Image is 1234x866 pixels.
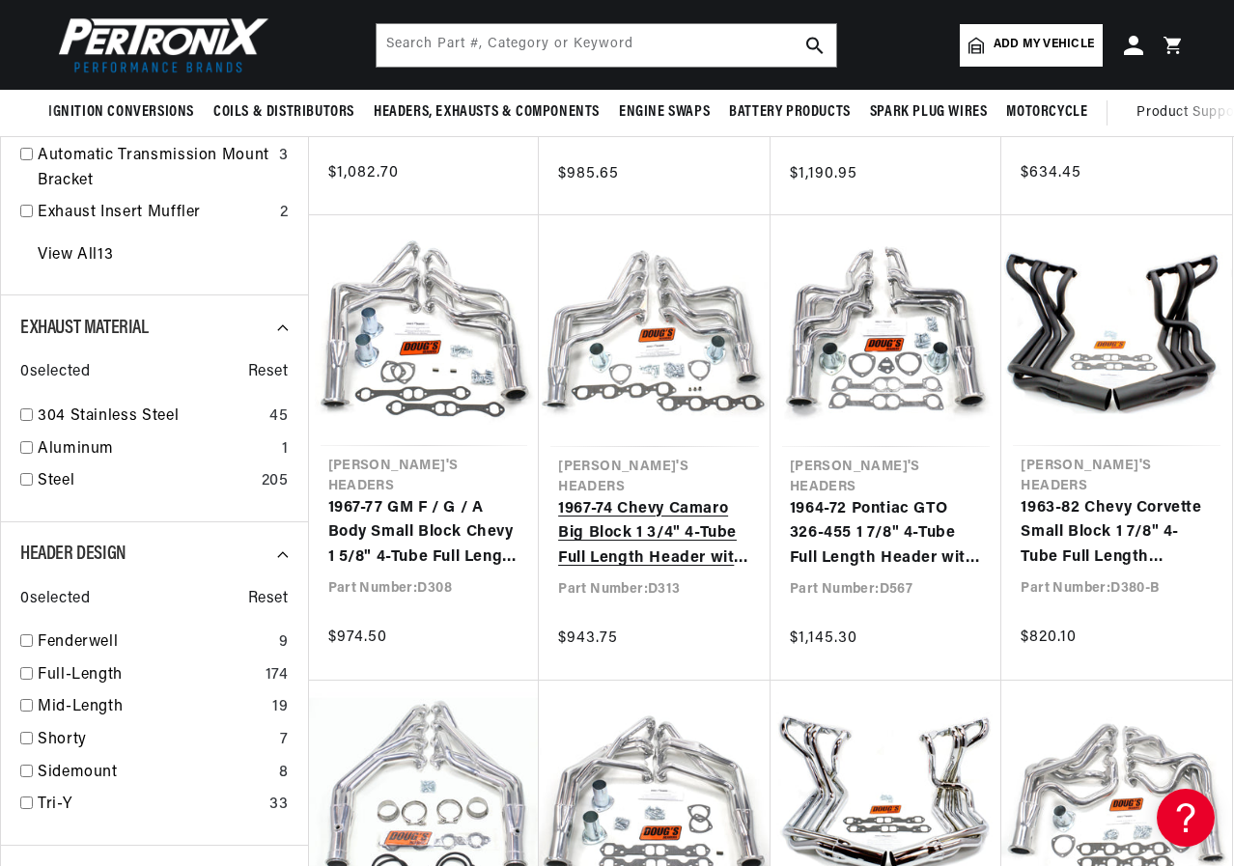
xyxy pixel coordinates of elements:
a: Exhaust Insert Muffler [38,201,272,226]
div: 7 [280,728,289,753]
span: Reset [248,587,289,612]
summary: Spark Plug Wires [860,90,997,135]
a: 1967-74 Chevy Camaro Big Block 1 3/4" 4-Tube Full Length Header with Metallic Ceramic Coating [558,497,751,572]
div: 205 [262,469,289,494]
span: Engine Swaps [619,102,710,123]
button: search button [794,24,836,67]
a: 1967-77 GM F / G / A Body Small Block Chevy 1 5/8" 4-Tube Full Length Header with Metallic Cerami... [328,496,520,571]
a: Fenderwell [38,630,271,656]
a: Full-Length [38,663,258,688]
a: Tri-Y [38,793,262,818]
a: Mid-Length [38,695,265,720]
div: 8 [279,761,289,786]
a: Automatic Transmission Mount Bracket [38,144,271,193]
span: Spark Plug Wires [870,102,988,123]
a: 1963-82 Chevy Corvette Small Block 1 7/8" 4-Tube Full Length Sidemount Header with Hi-Temp Black ... [1021,496,1213,571]
span: Battery Products [729,102,851,123]
div: 3 [279,144,289,169]
span: Ignition Conversions [48,102,194,123]
span: Header Design [20,545,126,564]
span: Add my vehicle [994,36,1094,54]
summary: Headers, Exhausts & Components [364,90,609,135]
span: Motorcycle [1006,102,1087,123]
a: Aluminum [38,437,274,462]
summary: Engine Swaps [609,90,719,135]
span: Reset [248,360,289,385]
span: Coils & Distributors [213,102,354,123]
div: 1 [282,437,289,462]
input: Search Part #, Category or Keyword [377,24,836,67]
summary: Motorcycle [996,90,1097,135]
img: Pertronix [48,12,270,78]
a: Sidemount [38,761,271,786]
div: 45 [269,405,288,430]
div: 33 [269,793,288,818]
span: Headers, Exhausts & Components [374,102,600,123]
a: View All 13 [38,243,113,268]
a: Steel [38,469,254,494]
summary: Battery Products [719,90,860,135]
summary: Coils & Distributors [204,90,364,135]
a: Add my vehicle [960,24,1103,67]
div: 19 [272,695,288,720]
span: 0 selected [20,587,90,612]
a: 304 Stainless Steel [38,405,262,430]
span: 0 selected [20,360,90,385]
div: 174 [266,663,289,688]
div: 9 [279,630,289,656]
div: 2 [280,201,289,226]
a: 1964-72 Pontiac GTO 326-455 1 7/8" 4-Tube Full Length Header with Metallic Ceramic Coating [790,497,983,572]
span: Exhaust Material [20,319,149,338]
summary: Ignition Conversions [48,90,204,135]
a: Shorty [38,728,272,753]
